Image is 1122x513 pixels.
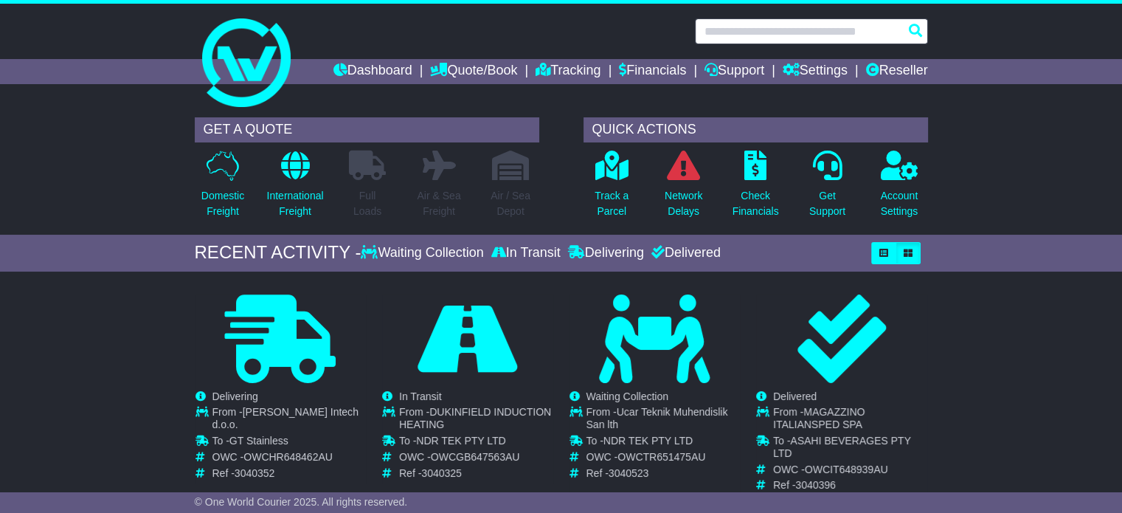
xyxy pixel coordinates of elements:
span: 3040352 [235,467,275,479]
div: In Transit [488,245,564,261]
span: OWCHR648462AU [243,451,333,463]
td: Ref - [586,467,741,480]
td: OWC - [399,451,553,467]
span: 3040396 [795,479,836,491]
p: Track a Parcel [595,188,628,219]
span: Waiting Collection [586,390,669,402]
td: OWC - [773,464,927,480]
p: Get Support [809,188,845,219]
a: AccountSettings [880,150,919,227]
span: DUKINFIELD INDUCTION HEATING [399,406,551,430]
p: Air & Sea Freight [417,188,460,219]
a: GetSupport [808,150,846,227]
p: Network Delays [665,188,702,219]
td: OWC - [212,451,367,467]
td: From - [773,406,927,435]
span: NDR TEK PTY LTD [416,435,505,447]
div: Waiting Collection [361,245,487,261]
td: Ref - [773,479,927,492]
span: © One World Courier 2025. All rights reserved. [195,496,408,508]
span: Ucar Teknik Muhendislik San lth [586,406,728,430]
div: QUICK ACTIONS [583,117,928,142]
div: RECENT ACTIVITY - [195,242,361,264]
span: Delivered [773,390,817,402]
a: Track aParcel [594,150,629,227]
td: Ref - [212,467,367,480]
td: Ref - [399,467,553,480]
a: Financials [619,59,686,84]
td: From - [212,406,367,435]
div: Delivered [648,245,721,261]
span: OWCIT648939AU [805,464,888,475]
td: OWC - [586,451,741,467]
p: Account Settings [881,188,918,219]
td: From - [586,406,741,435]
span: OWCGB647563AU [431,451,520,463]
span: [PERSON_NAME] Intech d.o.o. [212,406,359,430]
a: Settings [783,59,848,84]
a: CheckFinancials [732,150,780,227]
td: To - [399,435,553,451]
span: 3040523 [609,467,649,479]
a: Support [704,59,764,84]
a: InternationalFreight [266,150,324,227]
span: Delivering [212,390,258,402]
span: OWCTR651475AU [617,451,705,463]
td: To - [773,435,927,464]
p: Air / Sea Depot [491,188,530,219]
span: ASAHI BEVERAGES PTY LTD [773,435,910,459]
a: DomesticFreight [201,150,245,227]
p: International Freight [266,188,323,219]
span: In Transit [399,390,442,402]
div: Delivering [564,245,648,261]
td: To - [212,435,367,451]
td: To - [586,435,741,451]
span: 3040325 [421,467,462,479]
a: Tracking [536,59,600,84]
span: MAGAZZINO ITALIANSPED SPA [773,406,865,430]
span: NDR TEK PTY LTD [603,435,693,447]
a: Dashboard [333,59,412,84]
a: Quote/Book [430,59,517,84]
td: From - [399,406,553,435]
div: GET A QUOTE [195,117,539,142]
p: Check Financials [733,188,779,219]
p: Domestic Freight [201,188,244,219]
p: Full Loads [349,188,386,219]
a: Reseller [865,59,927,84]
span: GT Stainless [229,435,288,447]
a: NetworkDelays [664,150,703,227]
